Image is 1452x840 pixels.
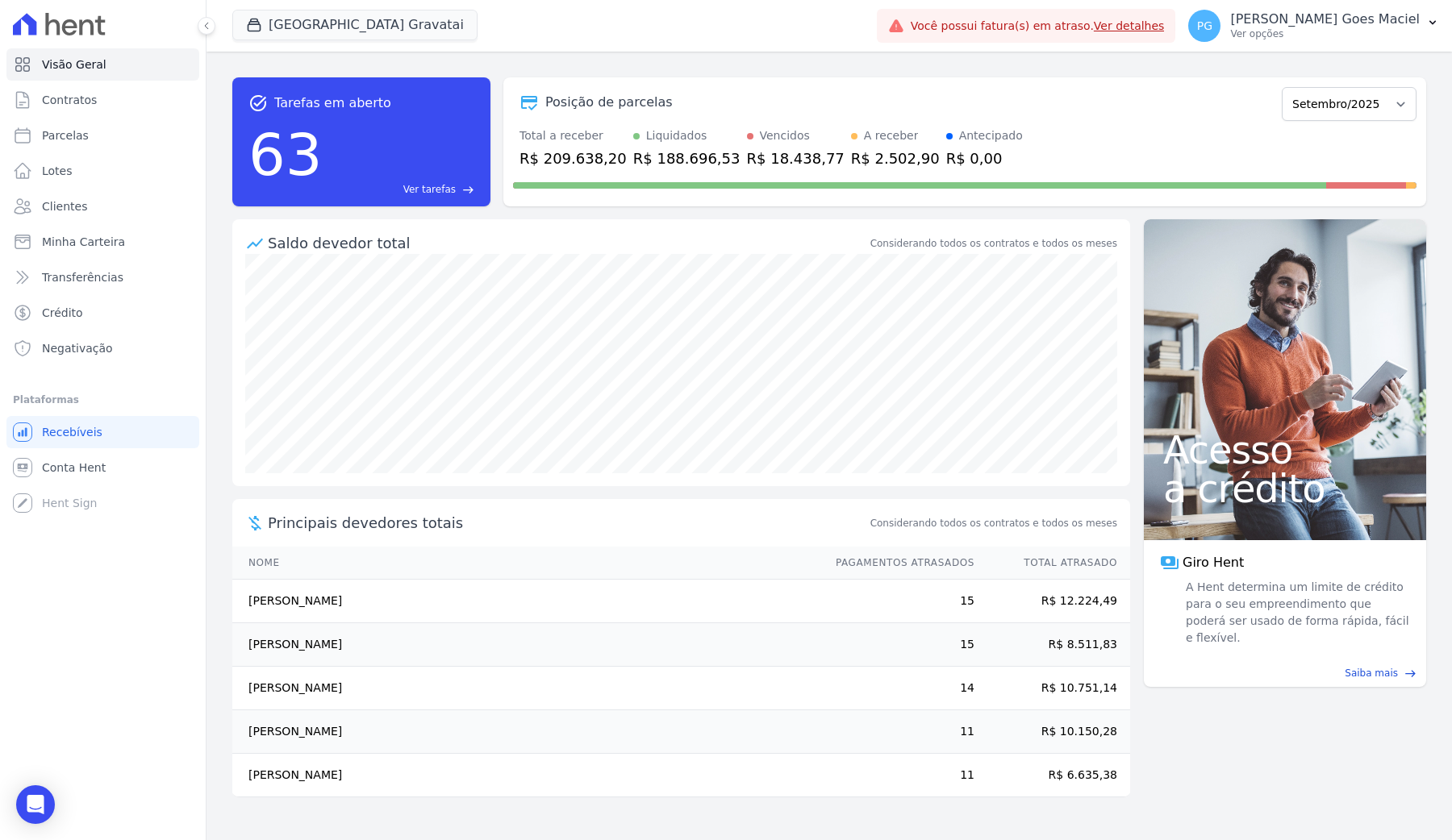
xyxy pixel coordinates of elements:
[232,710,820,754] td: [PERSON_NAME]
[42,198,87,214] span: Clientes
[646,127,707,144] div: Liquidados
[870,516,1117,530] span: Considerando todos os contratos e todos os meses
[911,18,1165,35] span: Você possui fatura(s) em atraso.
[6,332,199,364] a: Negativação
[462,184,474,196] span: east
[1197,20,1212,31] span: PG
[975,580,1130,623] td: R$ 12.224,49
[232,580,820,623] td: [PERSON_NAME]
[1183,553,1244,572] span: Giro Hent
[820,710,975,754] td: 11
[820,547,975,580] th: Pagamentos Atrasados
[6,48,199,81] a: Visão Geral
[42,234,125,250] span: Minha Carteira
[232,547,820,580] th: Nome
[13,390,193,410] div: Plataformas
[1163,430,1407,469] span: Acesso
[820,754,975,797] td: 11
[232,10,478,40] button: [GEOGRAPHIC_DATA] Gravatai
[6,297,199,329] a: Crédito
[1175,3,1452,48] button: PG [PERSON_NAME] Goes Maciel Ver opções
[42,163,73,179] span: Lotes
[42,269,123,285] span: Transferências
[1230,27,1420,40] p: Ver opções
[519,148,627,169] div: R$ 209.638,20
[6,155,199,187] a: Lotes
[545,93,673,112] div: Posição de parcelas
[42,127,89,143] span: Parcelas
[42,92,97,108] span: Contratos
[6,226,199,258] a: Minha Carteira
[42,340,113,356] span: Negativação
[6,84,199,116] a: Contratos
[42,460,106,476] span: Conta Hent
[519,127,627,144] div: Total a receber
[1183,579,1410,647] span: A Hent determina um limite de crédito para o seu empreendimento que poderá ser usado de forma ráp...
[1345,666,1398,680] span: Saiba mais
[6,416,199,448] a: Recebíveis
[248,113,323,197] div: 63
[975,754,1130,797] td: R$ 6.635,38
[6,190,199,222] a: Clientes
[959,127,1023,144] div: Antecipado
[6,119,199,152] a: Parcelas
[42,424,102,440] span: Recebíveis
[42,305,83,321] span: Crédito
[6,261,199,293] a: Transferências
[248,94,268,113] span: task_alt
[870,236,1117,251] div: Considerando todos os contratos e todos os meses
[820,580,975,623] td: 15
[633,148,741,169] div: R$ 188.696,53
[16,785,55,824] div: Open Intercom Messenger
[268,232,867,254] div: Saldo devedor total
[975,623,1130,667] td: R$ 8.511,83
[975,667,1130,710] td: R$ 10.751,14
[232,754,820,797] td: [PERSON_NAME]
[747,148,845,169] div: R$ 18.438,77
[232,667,820,710] td: [PERSON_NAME]
[6,451,199,484] a: Conta Hent
[42,56,106,73] span: Visão Geral
[274,94,391,113] span: Tarefas em aberto
[1163,469,1407,508] span: a crédito
[820,623,975,667] td: 15
[975,547,1130,580] th: Total Atrasado
[946,148,1023,169] div: R$ 0,00
[1230,11,1420,27] p: [PERSON_NAME] Goes Maciel
[1154,666,1417,680] a: Saiba mais east
[329,182,474,197] a: Ver tarefas east
[975,710,1130,754] td: R$ 10.150,28
[403,182,456,197] span: Ver tarefas
[232,623,820,667] td: [PERSON_NAME]
[760,127,810,144] div: Vencidos
[851,148,940,169] div: R$ 2.502,90
[864,127,919,144] div: A receber
[268,512,867,534] span: Principais devedores totais
[820,667,975,710] td: 14
[1094,19,1165,32] a: Ver detalhes
[1404,667,1417,680] span: east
